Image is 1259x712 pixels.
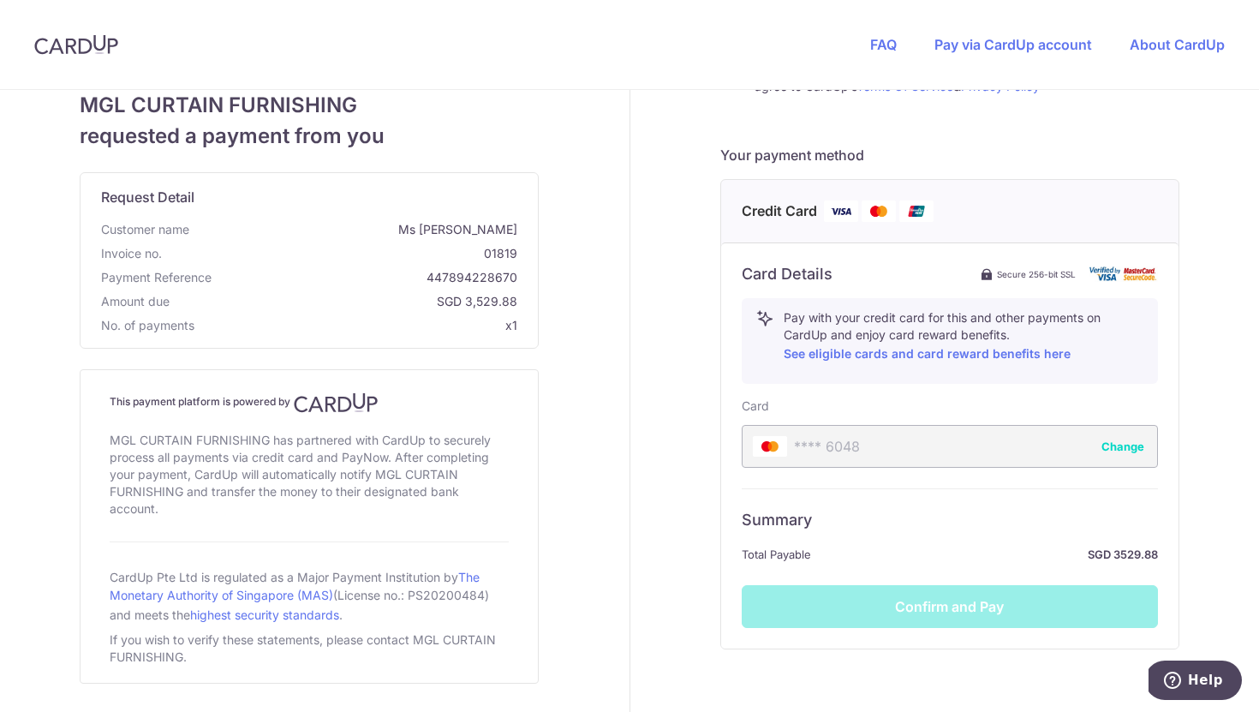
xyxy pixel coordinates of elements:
[1149,661,1242,703] iframe: Opens a widget where you can find more information
[818,544,1158,565] strong: SGD 3529.88
[101,221,189,238] span: Customer name
[169,245,517,262] span: 01819
[196,221,517,238] span: Ms [PERSON_NAME]
[190,607,339,622] a: highest security standards
[80,90,539,121] span: MGL CURTAIN FURNISHING
[101,293,170,310] span: Amount due
[294,392,378,413] img: CardUp
[34,34,118,55] img: CardUp
[784,309,1143,364] p: Pay with your credit card for this and other payments on CardUp and enjoy card reward benefits.
[505,318,517,332] span: x1
[101,270,212,284] span: translation missing: en.payment_reference
[742,264,832,284] h6: Card Details
[742,544,811,565] span: Total Payable
[80,121,539,152] span: requested a payment from you
[997,267,1076,281] span: Secure 256-bit SSL
[934,36,1092,53] a: Pay via CardUp account
[101,317,194,334] span: No. of payments
[101,245,162,262] span: Invoice no.
[110,392,509,413] h4: This payment platform is powered by
[862,200,896,222] img: Mastercard
[1101,438,1144,455] button: Change
[110,628,509,669] div: If you wish to verify these statements, please contact MGL CURTAIN FURNISHING.
[824,200,858,222] img: Visa
[1130,36,1225,53] a: About CardUp
[218,269,517,286] span: 447894228670
[742,398,769,415] label: Card
[742,510,1158,530] h6: Summary
[784,346,1071,361] a: See eligible cards and card reward benefits here
[870,36,897,53] a: FAQ
[101,188,194,206] span: translation missing: en.request_detail
[742,200,817,222] span: Credit Card
[720,145,1179,165] h5: Your payment method
[176,293,517,310] span: SGD 3,529.88
[110,428,509,521] div: MGL CURTAIN FURNISHING has partnered with CardUp to securely process all payments via credit card...
[899,200,934,222] img: Union Pay
[1089,266,1158,281] img: card secure
[110,563,509,628] div: CardUp Pte Ltd is regulated as a Major Payment Institution by (License no.: PS20200484) and meets...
